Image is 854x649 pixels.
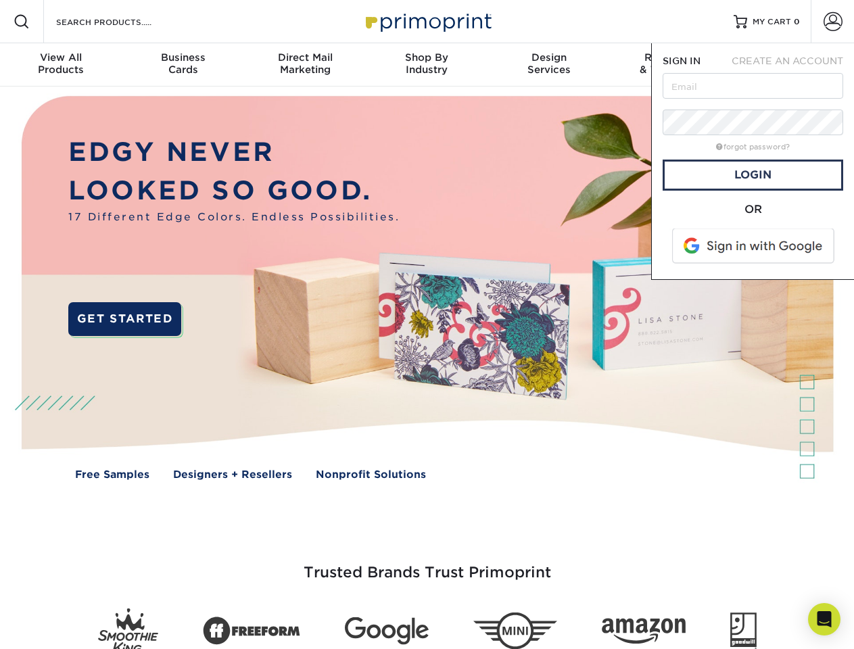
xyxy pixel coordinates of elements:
span: 17 Different Edge Colors. Endless Possibilities. [68,210,400,225]
a: Free Samples [75,467,149,483]
img: Google [345,617,429,645]
p: EDGY NEVER [68,133,400,172]
a: Shop ByIndustry [366,43,488,87]
p: LOOKED SO GOOD. [68,172,400,210]
a: Login [663,160,843,191]
a: GET STARTED [68,302,181,336]
input: Email [663,73,843,99]
a: DesignServices [488,43,610,87]
div: Open Intercom Messenger [808,603,840,635]
div: OR [663,201,843,218]
span: Business [122,51,243,64]
a: BusinessCards [122,43,243,87]
img: Primoprint [360,7,495,36]
span: Resources [610,51,732,64]
span: 0 [794,17,800,26]
span: MY CART [753,16,791,28]
div: & Templates [610,51,732,76]
img: Goodwill [730,612,757,649]
a: Direct MailMarketing [244,43,366,87]
div: Cards [122,51,243,76]
span: Design [488,51,610,64]
div: Marketing [244,51,366,76]
a: Designers + Resellers [173,467,292,483]
span: Direct Mail [244,51,366,64]
div: Services [488,51,610,76]
div: Industry [366,51,488,76]
a: Nonprofit Solutions [316,467,426,483]
a: forgot password? [716,143,790,151]
h3: Trusted Brands Trust Primoprint [32,531,823,598]
span: SIGN IN [663,55,701,66]
span: Shop By [366,51,488,64]
img: Amazon [602,619,686,644]
span: CREATE AN ACCOUNT [732,55,843,66]
input: SEARCH PRODUCTS..... [55,14,187,30]
a: Resources& Templates [610,43,732,87]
